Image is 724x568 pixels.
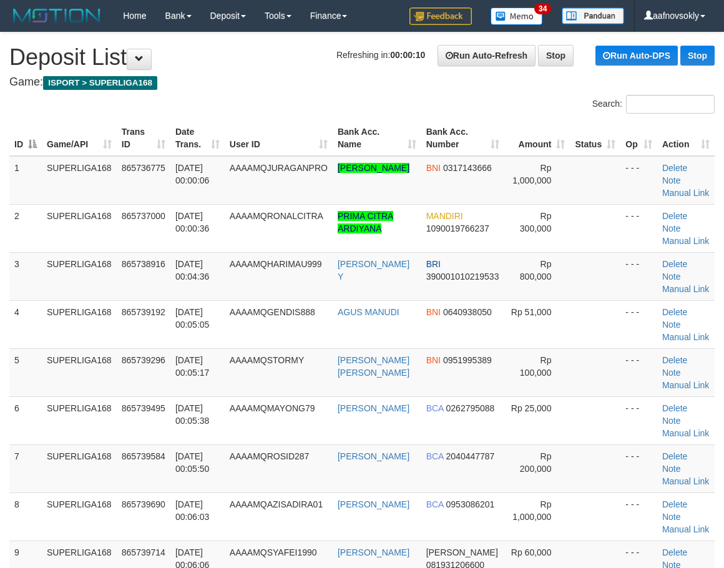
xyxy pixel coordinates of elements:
[9,6,104,25] img: MOTION_logo.png
[426,272,499,282] span: Copy 390001010219533 to clipboard
[175,451,210,474] span: [DATE] 00:05:50
[426,403,444,413] span: BCA
[620,444,657,492] td: - - -
[338,499,409,509] a: [PERSON_NAME]
[620,252,657,300] td: - - -
[42,252,117,300] td: SUPERLIGA168
[42,444,117,492] td: SUPERLIGA168
[338,451,409,461] a: [PERSON_NAME]
[175,163,210,185] span: [DATE] 00:00:06
[122,403,165,413] span: 865739495
[175,403,210,426] span: [DATE] 00:05:38
[9,156,42,205] td: 1
[9,348,42,396] td: 5
[662,284,710,294] a: Manual Link
[520,259,552,282] span: Rp 800,000
[443,355,492,365] span: Copy 0951995389 to clipboard
[426,547,498,557] span: [PERSON_NAME]
[662,547,687,557] a: Delete
[42,204,117,252] td: SUPERLIGA168
[230,259,322,269] span: AAAAMQHARIMAU999
[662,512,681,522] a: Note
[230,307,315,317] span: AAAAMQGENDIS888
[620,396,657,444] td: - - -
[520,451,552,474] span: Rp 200,000
[662,272,681,282] a: Note
[662,307,687,317] a: Delete
[338,547,409,557] a: [PERSON_NAME]
[338,307,399,317] a: AGUS MANUDI
[662,428,710,438] a: Manual Link
[175,259,210,282] span: [DATE] 00:04:36
[620,120,657,156] th: Op: activate to sort column ascending
[520,211,552,233] span: Rp 300,000
[170,120,225,156] th: Date Trans.: activate to sort column ascending
[491,7,543,25] img: Button%20Memo.svg
[504,120,570,156] th: Amount: activate to sort column ascending
[511,307,552,317] span: Rp 51,000
[662,368,681,378] a: Note
[620,204,657,252] td: - - -
[230,403,315,413] span: AAAAMQMAYONG79
[9,45,715,70] h1: Deposit List
[338,163,409,173] a: [PERSON_NAME]
[230,211,323,221] span: AAAAMQRONALCITRA
[662,464,681,474] a: Note
[175,499,210,522] span: [DATE] 00:06:03
[426,307,441,317] span: BNI
[662,524,710,534] a: Manual Link
[592,95,715,114] label: Search:
[446,403,495,413] span: Copy 0262795088 to clipboard
[446,499,495,509] span: Copy 0953086201 to clipboard
[620,492,657,541] td: - - -
[426,163,441,173] span: BNI
[175,211,210,233] span: [DATE] 00:00:36
[122,163,165,173] span: 865736775
[662,211,687,221] a: Delete
[680,46,715,66] a: Stop
[122,547,165,557] span: 865739714
[9,204,42,252] td: 2
[570,120,620,156] th: Status: activate to sort column ascending
[620,348,657,396] td: - - -
[426,211,463,221] span: MANDIRI
[662,236,710,246] a: Manual Link
[520,355,552,378] span: Rp 100,000
[511,547,552,557] span: Rp 60,000
[446,451,495,461] span: Copy 2040447787 to clipboard
[662,332,710,342] a: Manual Link
[662,403,687,413] a: Delete
[9,492,42,541] td: 8
[657,120,715,156] th: Action: activate to sort column ascending
[662,380,710,390] a: Manual Link
[409,7,472,25] img: Feedback.jpg
[426,223,489,233] span: Copy 1090019766237 to clipboard
[122,211,165,221] span: 865737000
[225,120,333,156] th: User ID: activate to sort column ascending
[662,223,681,233] a: Note
[230,451,310,461] span: AAAAMQROSID287
[122,259,165,269] span: 865738916
[42,348,117,396] td: SUPERLIGA168
[9,120,42,156] th: ID: activate to sort column descending
[562,7,624,24] img: panduan.png
[9,444,42,492] td: 7
[122,499,165,509] span: 865739690
[230,163,328,173] span: AAAAMQJURAGANPRO
[42,300,117,348] td: SUPERLIGA168
[122,307,165,317] span: 865739192
[662,355,687,365] a: Delete
[438,45,536,66] a: Run Auto-Refresh
[336,50,425,60] span: Refreshing in:
[662,259,687,269] a: Delete
[117,120,170,156] th: Trans ID: activate to sort column ascending
[426,355,441,365] span: BNI
[9,76,715,89] h4: Game:
[443,307,492,317] span: Copy 0640938050 to clipboard
[175,355,210,378] span: [DATE] 00:05:17
[662,476,710,486] a: Manual Link
[662,163,687,173] a: Delete
[338,259,409,282] a: [PERSON_NAME] Y
[662,451,687,461] a: Delete
[333,120,421,156] th: Bank Acc. Name: activate to sort column ascending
